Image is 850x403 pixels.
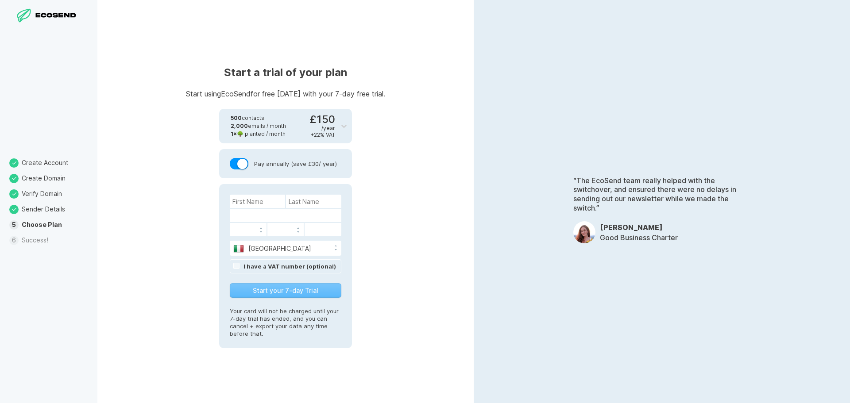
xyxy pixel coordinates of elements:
[186,90,385,97] p: Start using EcoSend for free [DATE] with your 7-day free trial.
[311,131,335,138] div: + 22 % VAT
[600,233,678,242] p: Good Business Charter
[232,210,339,221] iframe: Credit Card Number
[230,158,341,169] label: Pay annually (save £30 / year)
[600,223,678,232] h3: [PERSON_NAME]
[231,123,248,129] strong: 2,000
[231,114,286,122] div: contacts
[573,221,595,243] img: OpDfwsLJpxJND2XqePn68R8dM.jpeg
[321,125,335,131] div: / year
[231,130,286,138] div: 🌳 planted / month
[231,122,286,130] div: emails / month
[243,263,336,270] a: I have a VAT number (optional)
[230,299,341,338] p: Your card will not be charged until your 7-day trial has ended, and you can cancel + export your ...
[232,224,264,235] iframe: MM
[309,114,335,138] div: £150
[573,176,750,213] p: “The EcoSend team really helped with the switchover, and ensured there were no delays in sending ...
[231,130,237,137] strong: 1 ×
[270,224,301,235] iframe: YYYY
[186,65,385,80] h1: Start a trial of your plan
[286,195,341,208] input: Last Name
[307,224,339,235] iframe: CVV
[230,195,285,208] input: First Name
[231,115,242,121] strong: 500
